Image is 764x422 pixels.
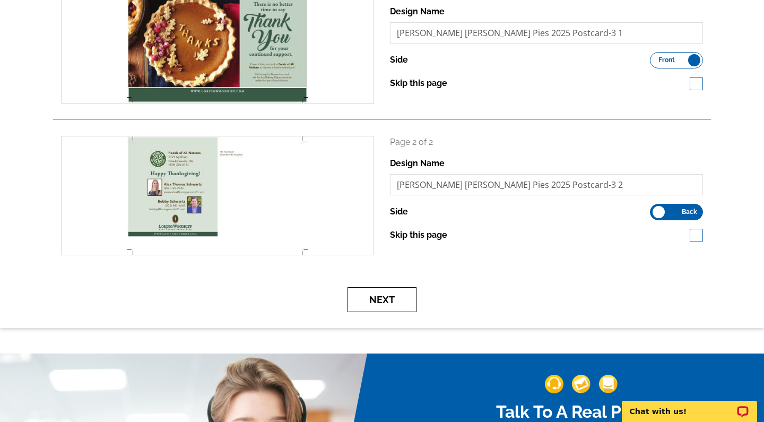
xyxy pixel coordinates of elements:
label: Design Name [390,157,445,170]
img: support-img-2.png [572,375,591,393]
input: File Name [390,174,703,195]
label: Side [390,205,408,218]
p: Page 2 of 2 [390,136,703,149]
span: Back [682,209,697,214]
span: Front [658,57,675,63]
img: support-img-1.png [545,375,563,393]
label: Side [390,54,408,66]
button: Next [348,287,416,312]
label: Skip this page [390,77,447,90]
label: Design Name [390,5,445,18]
img: support-img-3_1.png [599,375,618,393]
input: File Name [390,22,703,44]
h2: Talk To A Real Person [435,402,727,422]
iframe: LiveChat chat widget [615,389,764,422]
label: Skip this page [390,229,447,242]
